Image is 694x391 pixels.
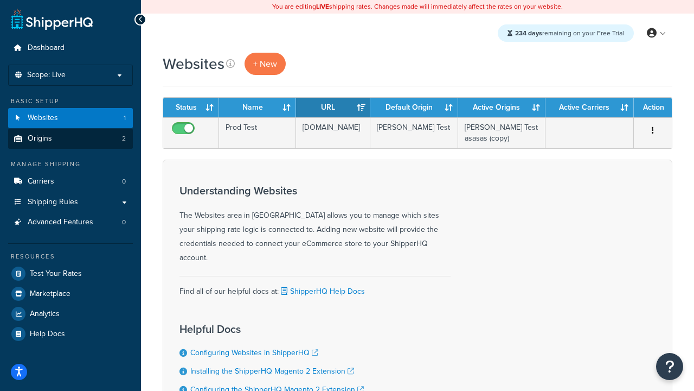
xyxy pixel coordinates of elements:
b: LIVE [316,2,329,11]
a: Configuring Websites in ShipperHQ [190,347,318,358]
span: Dashboard [28,43,65,53]
a: ShipperHQ Home [11,8,93,30]
h1: Websites [163,53,224,74]
h3: Helpful Docs [179,323,375,335]
span: 1 [124,113,126,123]
div: remaining on your Free Trial [498,24,634,42]
a: Advanced Features 0 [8,212,133,232]
a: Help Docs [8,324,133,344]
span: 0 [122,218,126,227]
a: Marketplace [8,284,133,304]
h3: Understanding Websites [179,185,451,197]
td: [PERSON_NAME] Test [370,117,458,148]
span: 0 [122,177,126,186]
span: Shipping Rules [28,198,78,207]
a: Dashboard [8,38,133,58]
span: Advanced Features [28,218,93,227]
a: ShipperHQ Help Docs [279,286,365,297]
th: Active Origins: activate to sort column ascending [458,98,545,117]
li: Advanced Features [8,212,133,232]
a: Shipping Rules [8,192,133,212]
th: Action [634,98,672,117]
th: Active Carriers: activate to sort column ascending [545,98,634,117]
span: Marketplace [30,289,70,299]
a: Carriers 0 [8,172,133,192]
li: Websites [8,108,133,128]
span: + New [253,58,277,70]
span: Origins [28,134,52,143]
td: [PERSON_NAME] Test asasas (copy) [458,117,545,148]
a: Analytics [8,304,133,324]
a: Installing the ShipperHQ Magento 2 Extension [190,365,354,377]
span: Analytics [30,310,60,319]
div: Basic Setup [8,97,133,106]
th: Name: activate to sort column ascending [219,98,296,117]
td: Prod Test [219,117,296,148]
div: Find all of our helpful docs at: [179,276,451,299]
th: Default Origin: activate to sort column ascending [370,98,458,117]
span: 2 [122,134,126,143]
th: Status: activate to sort column ascending [163,98,219,117]
a: Test Your Rates [8,264,133,283]
div: Resources [8,252,133,261]
span: Carriers [28,177,54,186]
a: + New [245,53,286,75]
span: Websites [28,113,58,123]
a: Websites 1 [8,108,133,128]
button: Open Resource Center [656,353,683,380]
strong: 234 days [515,28,542,38]
a: Origins 2 [8,129,133,149]
td: [DOMAIN_NAME] [296,117,370,148]
span: Scope: Live [27,71,66,80]
li: Carriers [8,172,133,192]
li: Origins [8,129,133,149]
div: The Websites area in [GEOGRAPHIC_DATA] allows you to manage which sites your shipping rate logic ... [179,185,451,265]
th: URL: activate to sort column ascending [296,98,370,117]
span: Test Your Rates [30,269,82,279]
div: Manage Shipping [8,160,133,169]
span: Help Docs [30,330,65,339]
